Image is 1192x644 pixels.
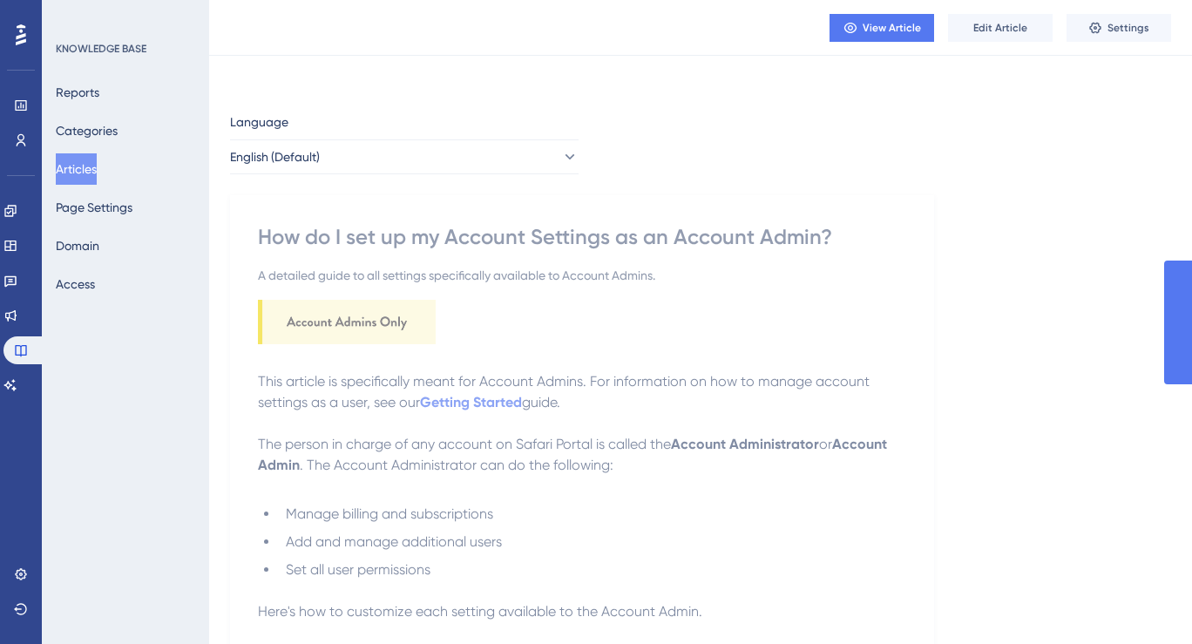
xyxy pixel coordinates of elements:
[56,153,97,185] button: Articles
[973,21,1027,35] span: Edit Article
[230,139,579,174] button: English (Default)
[258,265,906,286] div: A detailed guide to all settings specifically available to Account Admins.
[300,457,613,473] span: . The Account Administrator can do the following:
[56,77,99,108] button: Reports
[1119,575,1171,627] iframe: UserGuiding AI Assistant Launcher
[286,561,430,578] span: Set all user permissions
[258,373,873,410] span: This article is specifically meant for Account Admins. For information on how to manage account s...
[56,42,146,56] div: KNOWLEDGE BASE
[420,394,522,410] a: Getting Started
[56,268,95,300] button: Access
[863,21,921,35] span: View Article
[671,436,819,452] strong: Account Administrator
[258,436,671,452] span: The person in charge of any account on Safari Portal is called the
[56,192,132,223] button: Page Settings
[286,533,502,550] span: Add and manage additional users
[948,14,1053,42] button: Edit Article
[56,230,99,261] button: Domain
[258,603,702,620] span: Here's how to customize each setting available to the Account Admin.
[286,505,493,522] span: Manage billing and subscriptions
[819,436,832,452] span: or
[230,146,320,167] span: English (Default)
[522,394,560,410] span: guide.
[1107,21,1149,35] span: Settings
[230,112,288,132] span: Language
[258,223,906,251] div: How do I set up my Account Settings as an Account Admin?
[56,115,118,146] button: Categories
[1067,14,1171,42] button: Settings
[830,14,934,42] button: View Article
